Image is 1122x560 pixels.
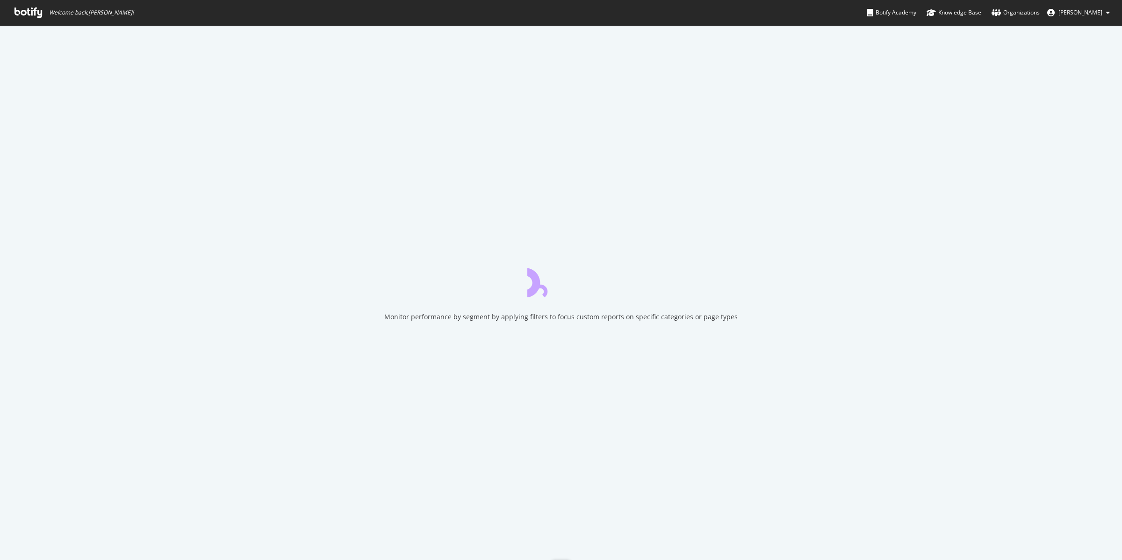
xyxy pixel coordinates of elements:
div: Monitor performance by segment by applying filters to focus custom reports on specific categories... [384,312,738,322]
button: [PERSON_NAME] [1040,5,1117,20]
span: Welcome back, [PERSON_NAME] ! [49,9,134,16]
div: animation [527,264,595,297]
span: Brendan O'Connell [1058,8,1102,16]
div: Knowledge Base [927,8,981,17]
div: Botify Academy [867,8,916,17]
div: Organizations [992,8,1040,17]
